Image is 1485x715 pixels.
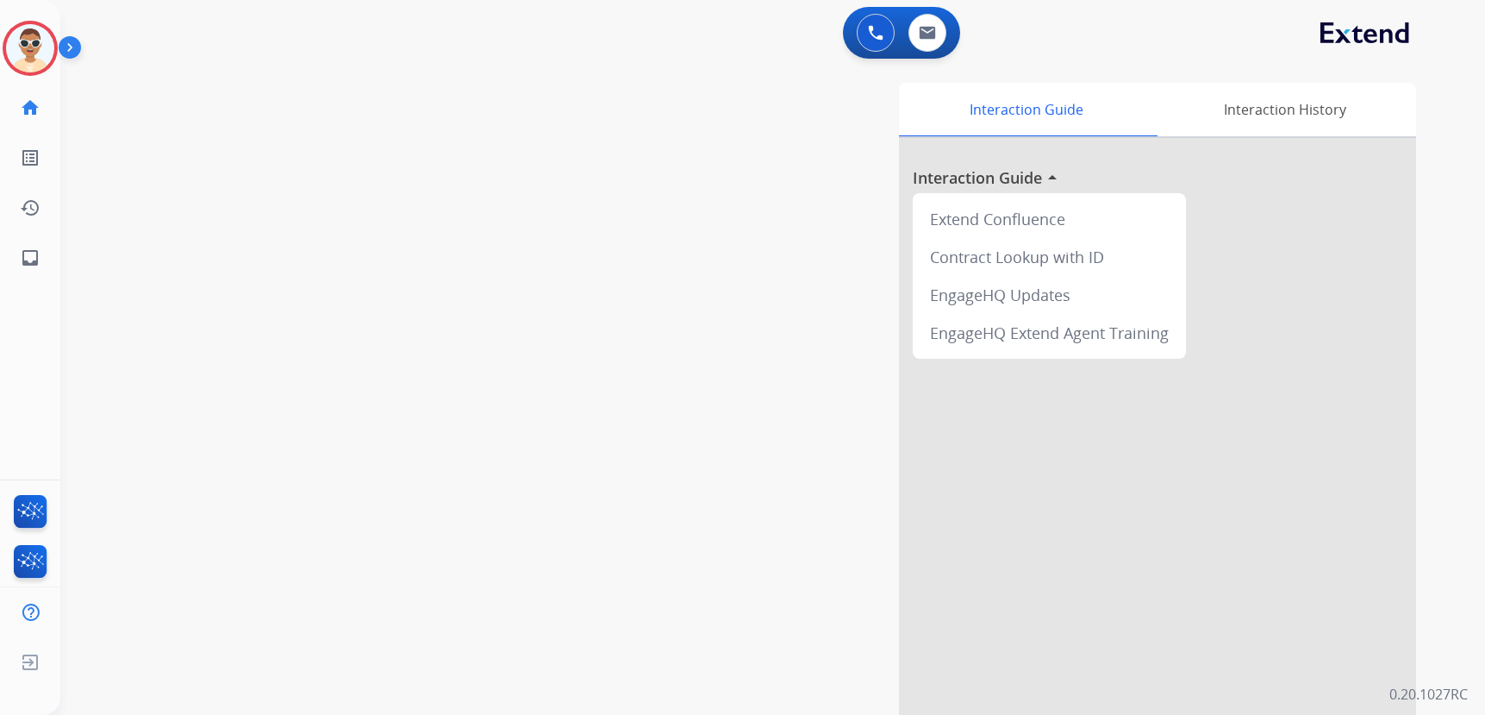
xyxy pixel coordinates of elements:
div: Interaction History [1153,83,1416,136]
p: 0.20.1027RC [1389,684,1468,705]
mat-icon: list_alt [20,147,41,168]
div: EngageHQ Updates [920,276,1179,314]
mat-icon: home [20,97,41,118]
div: EngageHQ Extend Agent Training [920,314,1179,352]
div: Interaction Guide [899,83,1153,136]
mat-icon: history [20,198,41,218]
div: Extend Confluence [920,200,1179,238]
div: Contract Lookup with ID [920,238,1179,276]
img: avatar [6,24,54,72]
mat-icon: inbox [20,248,41,268]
